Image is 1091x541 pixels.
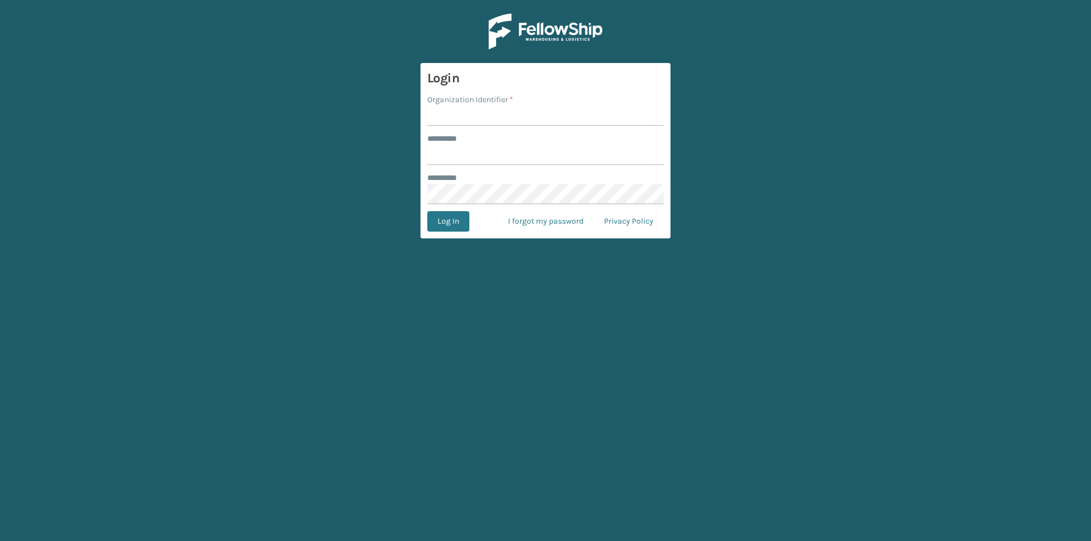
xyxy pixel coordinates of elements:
button: Log In [427,211,469,232]
a: I forgot my password [498,211,594,232]
h3: Login [427,70,664,87]
img: Logo [489,14,602,49]
a: Privacy Policy [594,211,664,232]
label: Organization Identifier [427,94,513,106]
